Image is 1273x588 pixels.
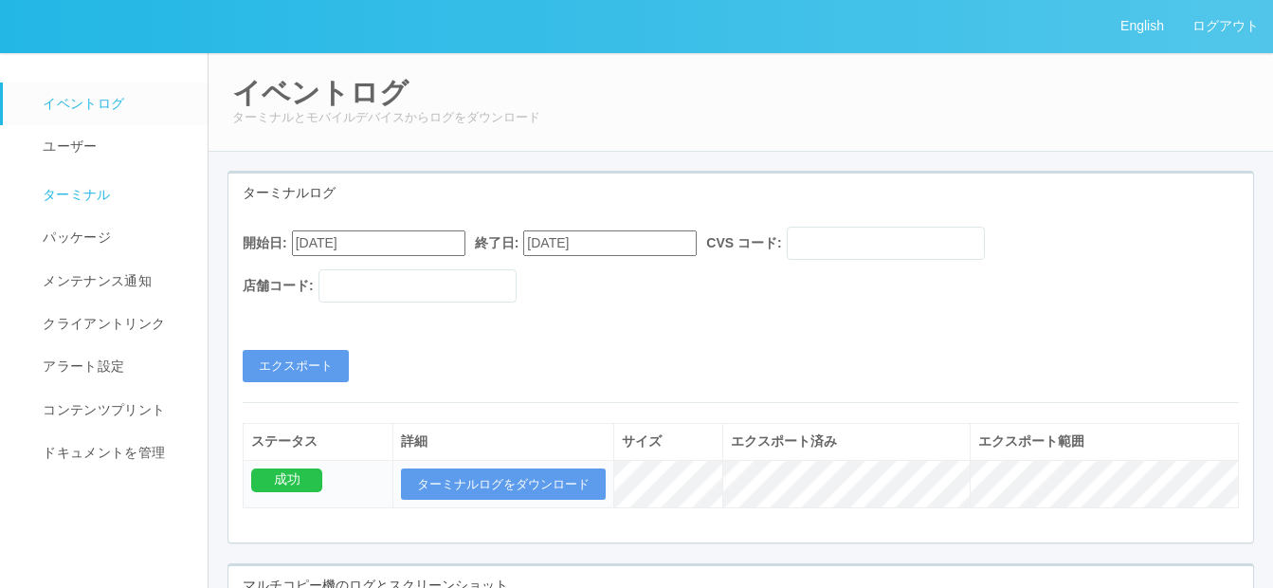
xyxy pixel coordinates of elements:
button: エクスポート [243,350,349,382]
a: アラート設定 [3,345,225,388]
a: ドキュメントを管理 [3,432,225,474]
button: ターミナルログをダウンロード [401,469,606,501]
div: ステータス [251,432,385,451]
div: エクスポート範囲 [978,432,1230,451]
div: 詳細 [401,432,606,451]
span: メンテナンス通知 [38,273,152,288]
span: イベントログ [38,96,124,111]
a: ターミナル [3,169,225,216]
p: ターミナルとモバイルデバイスからログをダウンロード [232,108,1249,127]
label: 開始日: [243,233,287,253]
a: パッケージ [3,216,225,259]
span: ドキュメントを管理 [38,445,165,460]
label: CVS コード: [706,233,781,253]
a: コンテンツプリント [3,389,225,432]
label: 店舗コード: [243,276,314,296]
a: クライアントリンク [3,303,225,345]
span: アラート設定 [38,358,124,374]
label: 終了日: [475,233,519,253]
a: ユーザー [3,125,225,168]
a: メンテナンス通知 [3,260,225,303]
div: ターミナルログ [228,174,1253,212]
div: サイズ [622,432,715,451]
span: パッケージ [38,230,111,245]
span: クライアントリンク [38,316,165,331]
a: イベントログ [3,83,225,125]
span: ターミナル [38,187,111,202]
span: コンテンツプリント [38,402,165,417]
div: 成功 [251,469,322,492]
span: ユーザー [38,138,97,154]
div: エクスポート済み [731,432,962,451]
h2: イベントログ [232,77,1249,108]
